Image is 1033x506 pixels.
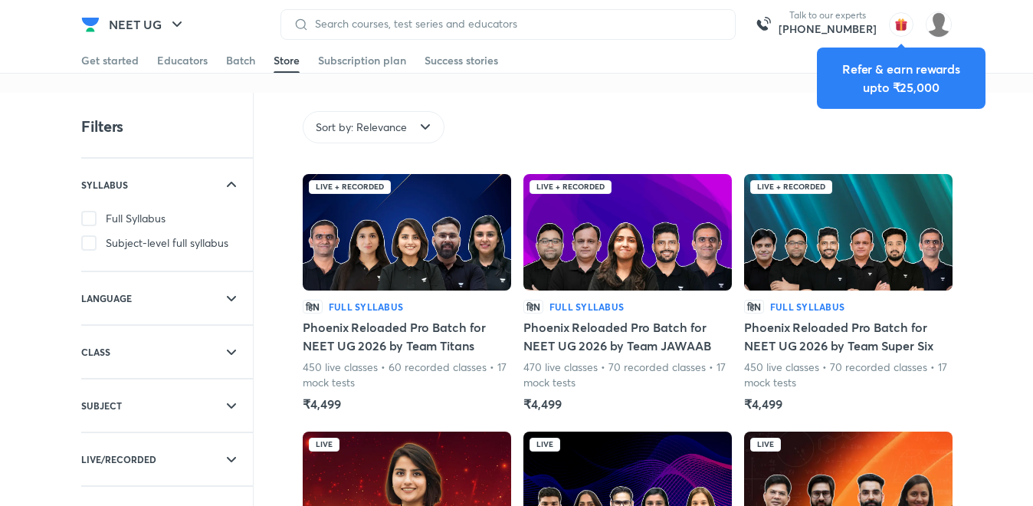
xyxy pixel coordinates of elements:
span: Full Syllabus [106,211,166,226]
div: Live [530,438,560,452]
div: Subscription plan [318,53,406,68]
div: Live [309,438,339,452]
div: Live [750,438,781,452]
h5: ₹4,499 [303,395,341,413]
span: Sort by: Relevance [316,120,407,135]
p: 450 live classes • 60 recorded classes • 17 mock tests [303,360,511,390]
a: Success stories [425,48,498,73]
h6: SYLLABUS [81,177,128,192]
div: Live + Recorded [530,180,612,194]
h6: Full Syllabus [770,300,844,314]
div: Educators [157,53,208,68]
div: Refer & earn rewards upto ₹25,000 [829,60,973,97]
p: 450 live classes • 70 recorded classes • 17 mock tests [744,360,953,390]
h6: LANGUAGE [81,291,132,306]
h4: Filters [81,117,123,136]
div: Batch [226,53,255,68]
h5: Phoenix Reloaded Pro Batch for NEET UG 2026 by Team Titans [303,318,511,355]
h5: ₹4,499 [744,395,782,413]
div: Get started [81,53,139,68]
img: call-us [748,9,779,40]
img: Batch Thumbnail [744,174,953,291]
a: Batch [226,48,255,73]
a: Get started [81,48,139,73]
h6: Full Syllabus [329,300,403,314]
p: 470 live classes • 70 recorded classes • 17 mock tests [523,360,732,390]
button: NEET UG [100,9,195,40]
h6: LIVE/RECORDED [81,452,156,467]
span: Subject-level full syllabus [106,235,228,251]
div: Success stories [425,53,498,68]
div: Store [274,53,300,68]
img: Batch Thumbnail [303,174,511,291]
div: Live + Recorded [309,180,391,194]
input: Search courses, test series and educators [309,18,723,30]
img: Company Logo [81,15,100,34]
h5: Phoenix Reloaded Pro Batch for NEET UG 2026 by Team JAWAAB [523,318,732,355]
a: Educators [157,48,208,73]
img: PALAK DEEP [926,11,952,38]
h6: Full Syllabus [549,300,624,314]
h5: Phoenix Reloaded Pro Batch for NEET UG 2026 by Team Super Six [744,318,953,355]
a: Subscription plan [318,48,406,73]
p: हिN [744,300,764,314]
a: [PHONE_NUMBER] [779,21,877,37]
div: Live + Recorded [750,180,832,194]
p: हिN [303,300,323,314]
h6: SUBJECT [81,398,122,413]
p: Talk to our experts [779,9,877,21]
img: avatar [889,12,913,37]
h5: ₹4,499 [523,395,562,413]
img: Batch Thumbnail [523,174,732,291]
a: Store [274,48,300,73]
h6: CLASS [81,344,110,360]
p: हिN [523,300,543,314]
